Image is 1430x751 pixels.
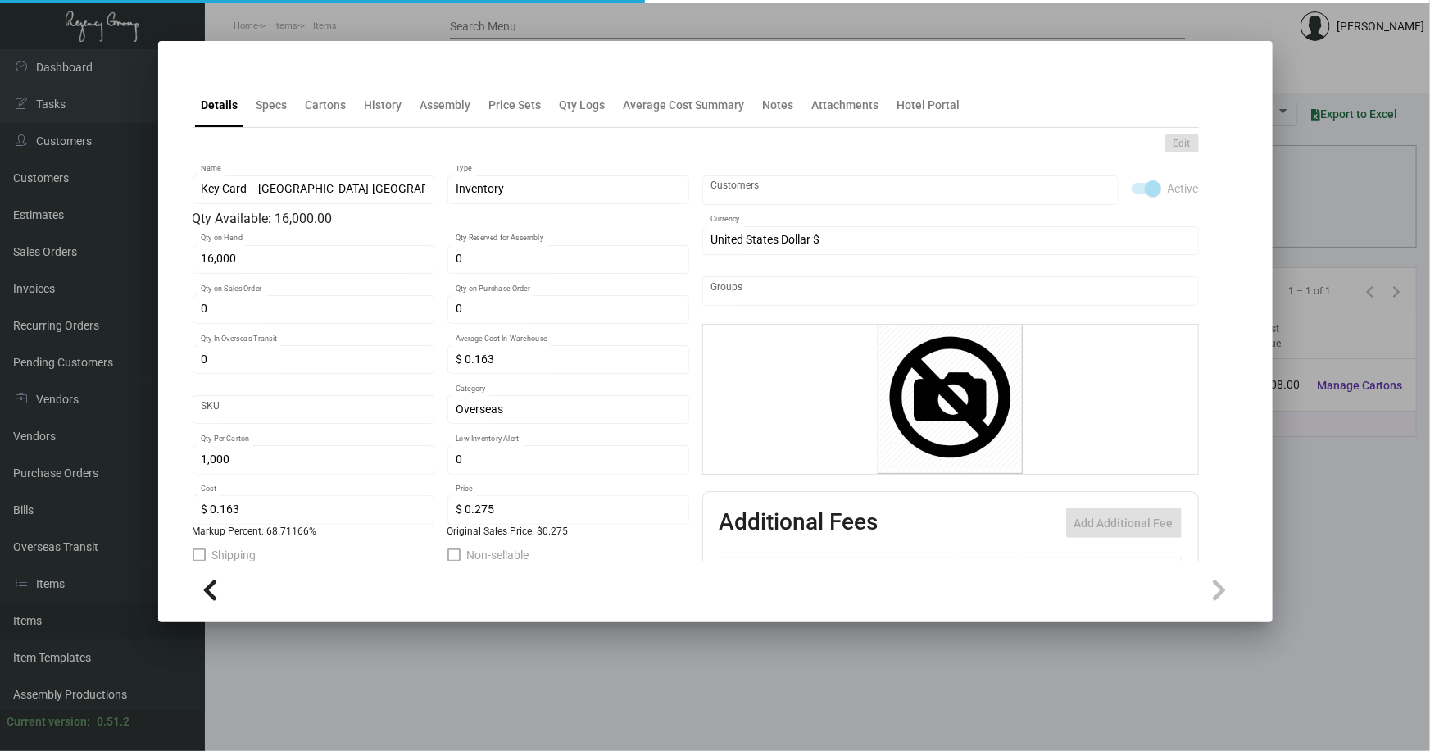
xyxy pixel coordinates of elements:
th: Active [720,558,769,587]
div: Price Sets [489,97,542,114]
div: Hotel Portal [897,97,960,114]
div: Qty Available: 16,000.00 [193,209,689,229]
div: Assembly [420,97,471,114]
th: Type [769,558,953,587]
input: Add new.. [710,284,1190,298]
span: Non-sellable [467,545,529,565]
div: Cartons [306,97,347,114]
span: Active [1168,179,1199,198]
th: Price type [1087,558,1161,587]
div: Attachments [812,97,879,114]
span: Add Additional Fee [1074,517,1174,530]
div: Notes [763,97,794,114]
button: Edit [1165,134,1199,152]
button: Add Additional Fee [1066,508,1182,538]
div: Specs [256,97,288,114]
span: Edit [1174,137,1191,151]
div: 0.51.2 [97,713,129,731]
th: Price [1020,558,1087,587]
div: Qty Logs [560,97,606,114]
span: Shipping [212,545,256,565]
h2: Additional Fees [720,508,878,538]
div: Average Cost Summary [624,97,745,114]
div: History [365,97,402,114]
div: Current version: [7,713,90,731]
div: Details [202,97,238,114]
th: Cost [953,558,1020,587]
input: Add new.. [710,184,1110,197]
